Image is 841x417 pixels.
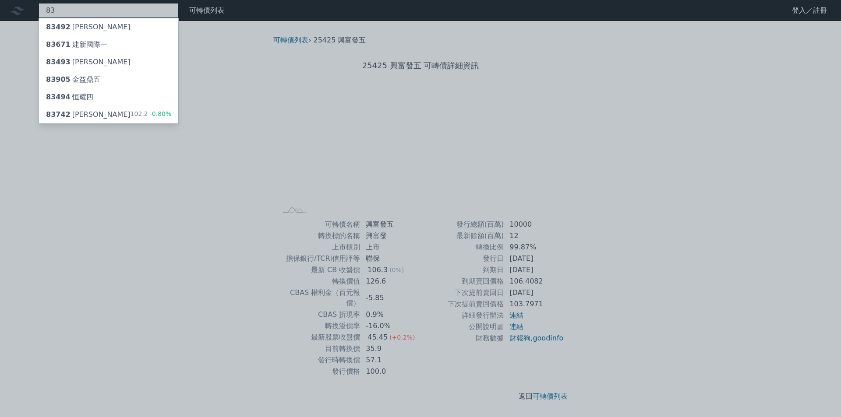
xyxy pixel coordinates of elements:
[46,22,131,32] div: [PERSON_NAME]
[39,18,178,36] a: 83492[PERSON_NAME]
[797,375,841,417] iframe: Chat Widget
[46,109,131,120] div: [PERSON_NAME]
[148,110,172,117] span: -0.80%
[39,106,178,123] a: 83742[PERSON_NAME] 102.2-0.80%
[46,23,71,31] span: 83492
[46,110,71,119] span: 83742
[46,40,71,49] span: 83671
[46,57,131,67] div: [PERSON_NAME]
[46,92,93,102] div: 恒耀四
[39,36,178,53] a: 83671建新國際一
[46,39,107,50] div: 建新國際一
[46,74,100,85] div: 金益鼎五
[46,93,71,101] span: 83494
[797,375,841,417] div: 聊天小工具
[39,71,178,88] a: 83905金益鼎五
[39,53,178,71] a: 83493[PERSON_NAME]
[46,58,71,66] span: 83493
[131,109,172,120] div: 102.2
[39,88,178,106] a: 83494恒耀四
[46,75,71,84] span: 83905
